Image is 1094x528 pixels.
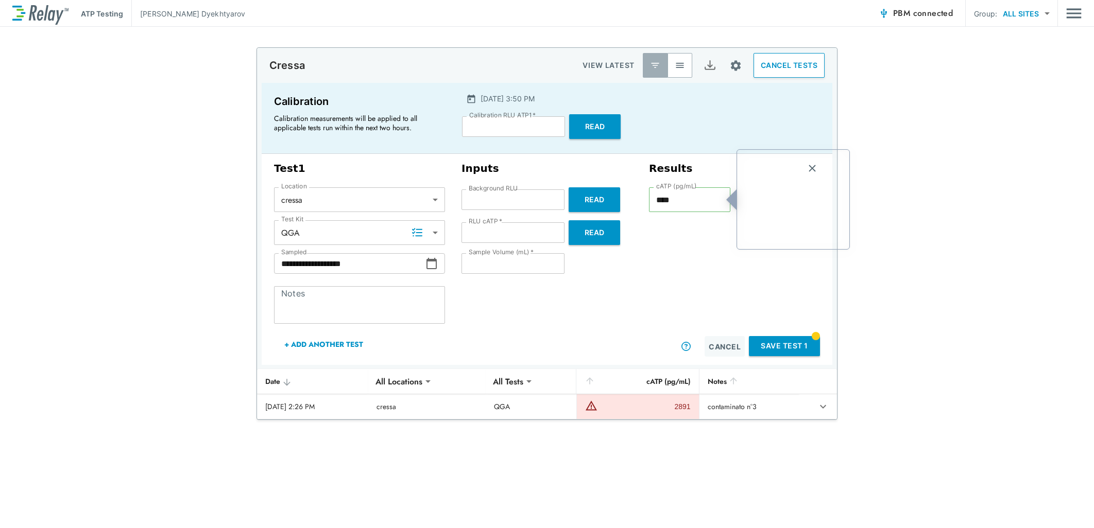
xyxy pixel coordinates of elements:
[12,3,69,25] img: LuminUltra Relay
[699,394,799,419] td: contaminato n°3
[974,8,997,19] p: Group:
[274,222,445,243] div: QGA
[749,336,820,356] button: Save Test 1
[754,53,825,78] button: CANCEL TESTS
[486,394,576,419] td: QGA
[469,112,536,119] label: Calibration RLU ATP1
[274,162,445,175] h3: Test 1
[269,59,305,72] p: Cressa
[469,249,534,256] label: Sample Volume (mL)
[675,60,685,71] img: View All
[708,375,791,388] div: Notes
[486,371,531,392] div: All Tests
[569,187,620,212] button: Read
[729,59,742,72] img: Settings Icon
[1066,4,1082,23] button: Main menu
[569,114,621,139] button: Read
[265,401,360,412] div: [DATE] 2:26 PM
[893,6,953,21] span: PBM
[656,183,697,190] label: cATP (pg/mL)
[274,93,443,110] p: Calibration
[649,162,693,175] h3: Results
[274,114,439,132] p: Calibration measurements will be applied to all applicable tests run within the next two hours.
[875,3,957,24] button: PBM connected
[140,8,245,19] p: [PERSON_NAME] Dyekhtyarov
[281,216,304,223] label: Test Kit
[281,249,307,256] label: Sampled
[600,401,691,412] div: 2891
[257,369,837,419] table: sticky table
[722,52,749,79] button: Site setup
[585,375,691,388] div: cATP (pg/mL)
[879,8,889,19] img: Connected Icon
[274,253,425,274] input: Choose date, selected date is Aug 27, 2025
[368,371,430,392] div: All Locations
[281,183,307,190] label: Location
[697,53,722,78] button: Export
[469,185,518,192] label: Background RLU
[81,8,123,19] p: ATP Testing
[989,497,1084,520] iframe: Resource center
[274,189,445,210] div: cressa
[368,394,486,419] td: cressa
[705,336,745,357] button: Cancel
[583,59,635,72] p: VIEW LATEST
[650,60,660,71] img: Latest
[469,218,502,225] label: RLU cATP
[466,94,476,104] img: Calender Icon
[481,93,535,104] p: [DATE] 3:50 PM
[737,150,849,249] iframe: tooltip
[913,7,953,19] span: connected
[1066,4,1082,23] img: Drawer Icon
[569,220,620,245] button: Read
[257,369,368,394] th: Date
[274,332,373,357] button: + Add Another Test
[585,399,597,412] img: Warning
[814,398,832,415] button: expand row
[461,162,633,175] h3: Inputs
[704,59,716,72] img: Export Icon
